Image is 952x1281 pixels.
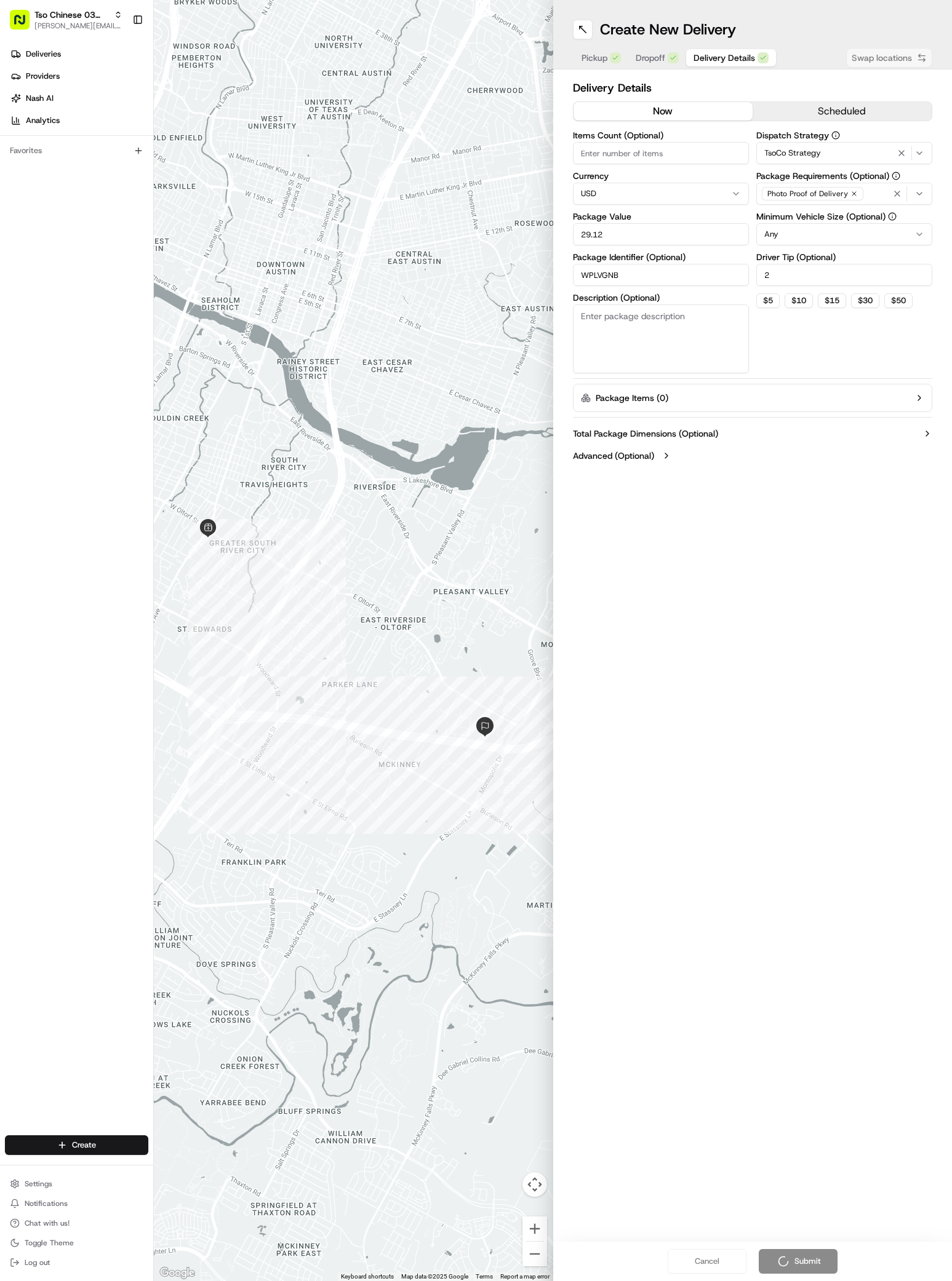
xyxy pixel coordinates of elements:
span: Dropoff [636,52,665,64]
label: Package Items ( 0 ) [596,392,668,404]
div: 📗 [12,276,22,286]
span: Delivery Details [694,52,755,64]
button: $5 [756,293,780,308]
button: Tso Chinese 03 TsoCo[PERSON_NAME][EMAIL_ADDRESS][DOMAIN_NAME] [5,5,127,34]
label: Items Count (Optional) [573,131,749,140]
span: [PERSON_NAME] (Store Manager) [38,191,162,200]
label: Advanced (Optional) [573,450,654,462]
span: Pickup [582,52,607,64]
img: 4281594248423_2fcf9dad9f2a874258b8_72.png [26,117,48,140]
button: TsoCo Strategy [756,142,932,164]
div: We're available if you need us! [55,130,169,140]
span: Map data ©2025 Google [401,1273,468,1280]
span: • [164,191,169,200]
button: Package Items (0) [573,384,933,412]
label: Driver Tip (Optional) [756,253,932,261]
img: Google [157,1265,198,1281]
div: Favorites [5,141,148,161]
button: Log out [5,1254,148,1271]
input: Clear [32,79,203,92]
span: API Documentation [116,275,198,287]
span: Notifications [25,1199,68,1208]
input: Enter package value [573,223,749,245]
button: Photo Proof of Delivery [756,183,932,205]
label: Minimum Vehicle Size (Optional) [756,212,932,221]
button: Zoom in [522,1216,547,1241]
a: Nash AI [5,89,153,108]
label: Dispatch Strategy [756,131,932,140]
div: Start new chat [55,117,202,130]
label: Description (Optional) [573,293,749,302]
button: Create [5,1135,148,1155]
img: Wisdom Oko [12,212,32,236]
button: Tso Chinese 03 TsoCo [34,9,109,21]
a: Analytics [5,111,153,130]
h1: Create New Delivery [600,20,736,39]
span: Create [72,1140,96,1151]
a: Deliveries [5,44,153,64]
img: Nash [12,12,37,37]
button: $15 [818,293,846,308]
button: Minimum Vehicle Size (Optional) [888,212,897,221]
input: Enter package identifier [573,264,749,286]
button: [PERSON_NAME][EMAIL_ADDRESS][DOMAIN_NAME] [34,21,122,31]
div: 💻 [104,276,114,286]
label: Currency [573,172,749,180]
button: Settings [5,1175,148,1192]
span: TsoCo Strategy [764,148,821,159]
span: Deliveries [26,49,61,60]
span: • [134,224,138,234]
input: Enter number of items [573,142,749,164]
h2: Delivery Details [573,79,933,97]
button: Dispatch Strategy [831,131,840,140]
button: Keyboard shortcuts [341,1272,394,1281]
img: Antonia (Store Manager) [12,179,32,199]
a: 💻API Documentation [99,270,202,292]
a: Terms [476,1273,493,1280]
button: Start new chat [209,121,224,136]
span: Toggle Theme [25,1238,74,1248]
span: Providers [26,71,60,82]
span: Nash AI [26,93,54,104]
span: Pylon [122,305,149,314]
div: Past conversations [12,160,79,170]
label: Package Value [573,212,749,221]
label: Package Requirements (Optional) [756,172,932,180]
button: Chat with us! [5,1215,148,1232]
button: Map camera controls [522,1172,547,1197]
a: Providers [5,66,153,86]
a: Report a map error [500,1273,550,1280]
button: See all [191,157,224,172]
img: 1736555255976-a54dd68f-1ca7-489b-9aae-adbdc363a1c4 [12,117,34,140]
button: Advanced (Optional) [573,450,933,462]
label: Total Package Dimensions (Optional) [573,427,718,440]
span: Knowledge Base [25,275,94,287]
span: Photo Proof of Delivery [767,189,848,199]
button: Package Requirements (Optional) [892,172,900,180]
a: Open this area in Google Maps (opens a new window) [157,1265,198,1281]
button: scheduled [753,102,932,121]
button: $50 [884,293,913,308]
a: Powered byPylon [87,304,149,314]
button: now [574,102,753,121]
img: 1736555255976-a54dd68f-1ca7-489b-9aae-adbdc363a1c4 [25,224,34,234]
a: 📗Knowledge Base [7,270,99,292]
span: Chat with us! [25,1218,70,1228]
p: Welcome 👋 [12,49,224,69]
span: Settings [25,1179,52,1189]
label: Package Identifier (Optional) [573,253,749,261]
input: Enter driver tip amount [756,264,932,286]
button: $10 [785,293,813,308]
button: Notifications [5,1195,148,1212]
span: [DATE] [171,191,196,200]
span: Analytics [26,115,60,126]
span: [DATE] [140,224,166,234]
span: Wisdom [PERSON_NAME] [38,224,131,234]
button: Zoom out [522,1242,547,1266]
span: Log out [25,1258,50,1267]
button: Toggle Theme [5,1234,148,1251]
button: Total Package Dimensions (Optional) [573,427,933,440]
button: $30 [851,293,879,308]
